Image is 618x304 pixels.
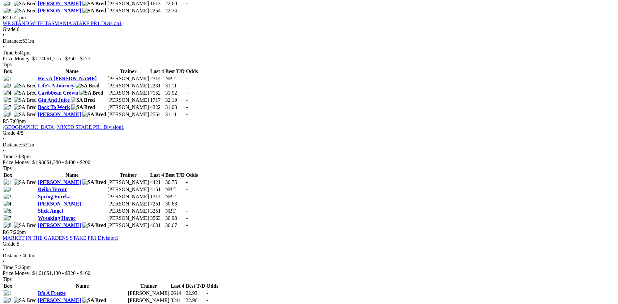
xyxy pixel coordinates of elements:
td: [PERSON_NAME] [107,179,149,186]
th: Best T/D [185,283,206,289]
td: [PERSON_NAME] [107,0,149,7]
th: Last 4 [150,68,164,75]
td: 30.75 [165,179,185,186]
td: 2231 [150,83,164,89]
span: R5 [3,118,9,124]
img: SA Bred [14,179,37,185]
span: $1,130 - $320 - $160 [47,270,91,276]
div: 6 [3,26,615,32]
td: 2564 [150,111,164,118]
th: Best T/D [165,68,185,75]
img: 7 [4,215,11,221]
td: [PERSON_NAME] [128,297,170,304]
span: Distance: [3,38,22,44]
img: SA Bred [71,97,95,103]
td: 30.67 [165,222,185,229]
th: Last 4 [170,283,185,289]
td: [PERSON_NAME] [107,193,149,200]
img: SA Bred [14,222,37,228]
span: - [186,208,188,214]
span: Tips [3,165,12,171]
img: 2 [4,83,11,89]
div: 400m [3,253,615,259]
span: - [186,83,188,88]
a: [PERSON_NAME] [38,8,81,13]
span: • [3,259,5,264]
img: SA Bred [82,112,106,117]
span: - [186,112,188,117]
th: Best T/D [165,172,185,178]
span: Time: [3,154,15,159]
a: [PERSON_NAME] [38,179,81,185]
img: SA Bred [82,297,106,303]
td: [PERSON_NAME] [107,8,149,14]
img: 3 [4,194,11,200]
td: 7251 [150,201,164,207]
img: SA Bred [14,90,37,96]
td: [PERSON_NAME] [107,186,149,193]
span: - [186,187,188,192]
td: [PERSON_NAME] [107,215,149,221]
img: 6 [4,1,11,7]
a: [PERSON_NAME] [38,112,81,117]
img: SA Bred [71,104,95,110]
td: [PERSON_NAME] [107,83,149,89]
a: Gin And Juice [38,97,70,103]
img: 1 [4,290,11,296]
th: Trainer [128,283,170,289]
span: - [207,290,208,296]
span: • [3,247,5,252]
img: 1 [4,179,11,185]
div: 6:41pm [3,50,615,56]
td: 6614 [170,290,185,296]
a: [GEOGRAPHIC_DATA] MIXED STAKE PR1 Division1 [3,124,124,130]
td: 22.96 [185,297,206,304]
span: 7:26pm [10,229,26,235]
img: SA Bred [82,1,106,7]
img: 2 [4,187,11,192]
td: 30.98 [165,215,185,221]
img: SA Bred [82,222,106,228]
span: 6:41pm [10,15,26,20]
span: Tips [3,276,12,282]
td: NBT [165,193,185,200]
span: • [3,148,5,153]
span: Time: [3,265,15,270]
img: SA Bred [14,97,37,103]
span: Time: [3,50,15,55]
a: He's A [PERSON_NAME] [38,76,96,81]
img: 1 [4,76,11,82]
td: 1613 [150,0,164,7]
img: 8 [4,112,11,117]
td: NBT [165,208,185,214]
th: Odds [206,283,219,289]
span: Grade: [3,130,17,136]
img: SA Bred [82,8,106,14]
td: 4631 [150,222,164,229]
img: SA Bred [79,90,103,96]
img: 2 [4,297,11,303]
td: 31.02 [165,90,185,96]
span: • [3,136,5,142]
a: Wreaking Havoc [38,215,75,221]
td: 31.08 [165,104,185,111]
span: - [186,194,188,199]
td: 31.11 [165,111,185,118]
a: Back To Work [38,104,70,110]
span: R4 [3,15,9,20]
th: Last 4 [150,172,164,178]
img: SA Bred [14,8,37,14]
td: 2254 [150,8,164,14]
span: 7:03pm [10,118,26,124]
div: 5 [3,241,615,247]
div: 7:26pm [3,265,615,270]
td: 31.11 [165,83,185,89]
img: 5 [4,97,11,103]
div: 531m [3,142,615,148]
th: Odds [186,172,198,178]
td: 4322 [150,104,164,111]
span: Distance: [3,253,22,258]
span: - [186,1,188,6]
img: SA Bred [14,104,37,110]
td: 1717 [150,97,164,103]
